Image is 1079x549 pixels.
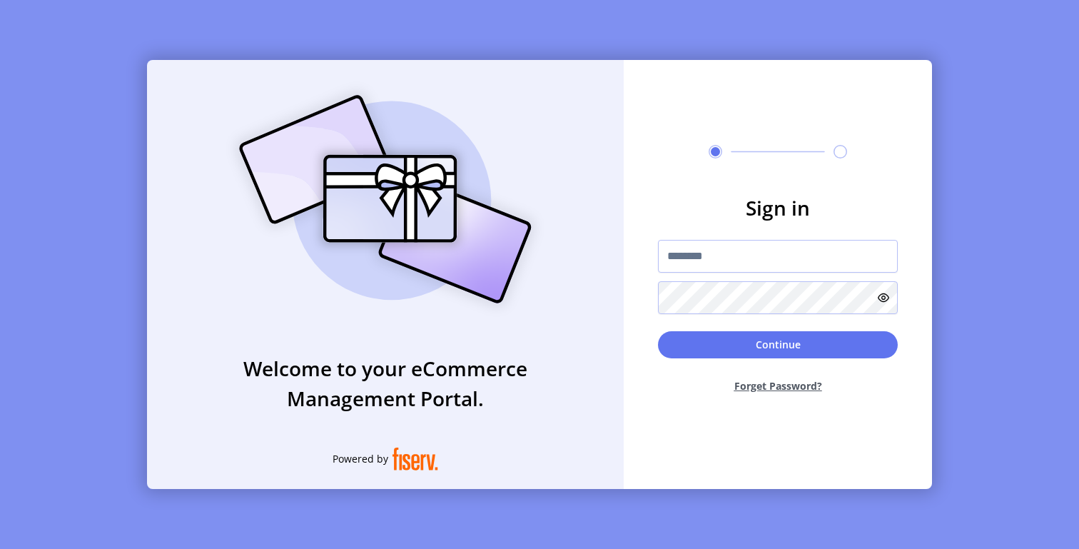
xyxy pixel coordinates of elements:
[658,331,898,358] button: Continue
[658,193,898,223] h3: Sign in
[333,451,388,466] span: Powered by
[658,367,898,405] button: Forget Password?
[218,79,553,319] img: card_Illustration.svg
[147,353,624,413] h3: Welcome to your eCommerce Management Portal.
